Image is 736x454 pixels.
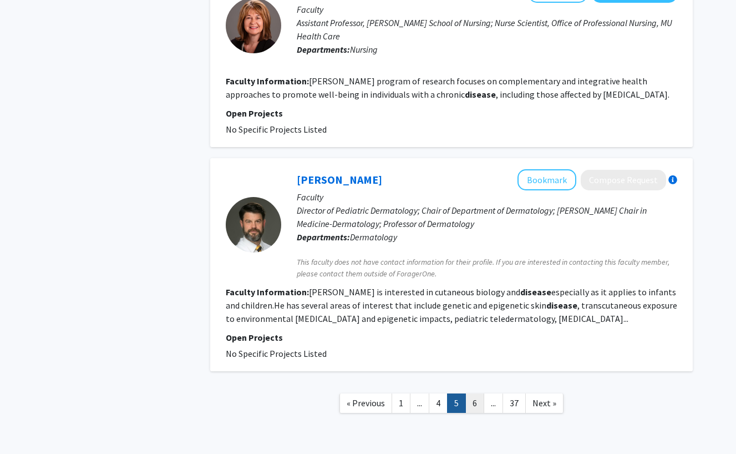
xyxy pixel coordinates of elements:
span: Next » [532,397,556,408]
div: More information [668,175,677,184]
span: ... [417,397,422,408]
a: Next [525,394,564,413]
b: Faculty Information: [226,75,309,87]
p: Assistant Professor, [PERSON_NAME] School of Nursing; Nurse Scientist, Office of Professional Nur... [297,16,677,43]
a: 37 [502,394,526,413]
nav: Page navigation [210,382,693,427]
span: Dermatology [350,231,397,243]
a: 1 [392,394,410,413]
p: Faculty [297,3,677,16]
b: Departments: [297,44,350,55]
iframe: Chat [8,404,47,446]
b: Departments: [297,231,350,243]
b: disease [465,89,496,100]
b: Faculty Information: [226,286,309,297]
a: 4 [429,394,448,413]
a: [PERSON_NAME] [297,173,382,186]
p: Open Projects [226,107,677,120]
span: No Specific Projects Listed [226,348,327,359]
fg-read-more: [PERSON_NAME] is interested in cutaneous biology and especially as it applies to infants and chil... [226,286,677,324]
fg-read-more: [PERSON_NAME] program of research focuses on complementary and integrative health approaches to p... [226,75,669,100]
b: disease [520,286,551,297]
span: « Previous [347,397,385,408]
button: Compose Request to Jonathan Dyer [581,170,666,190]
b: disease [546,300,577,311]
span: This faculty does not have contact information for their profile. If you are interested in contac... [297,256,677,280]
a: 5 [447,394,466,413]
span: No Specific Projects Listed [226,124,327,135]
a: Previous [339,394,392,413]
span: Nursing [350,44,378,55]
p: Faculty [297,190,677,204]
span: ... [491,397,496,408]
p: Director of Pediatric Dermatology; Chair of Department of Dermatology; [PERSON_NAME] Chair in Med... [297,204,677,230]
button: Add Jonathan Dyer to Bookmarks [517,169,576,190]
a: 6 [465,394,484,413]
p: Open Projects [226,331,677,344]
